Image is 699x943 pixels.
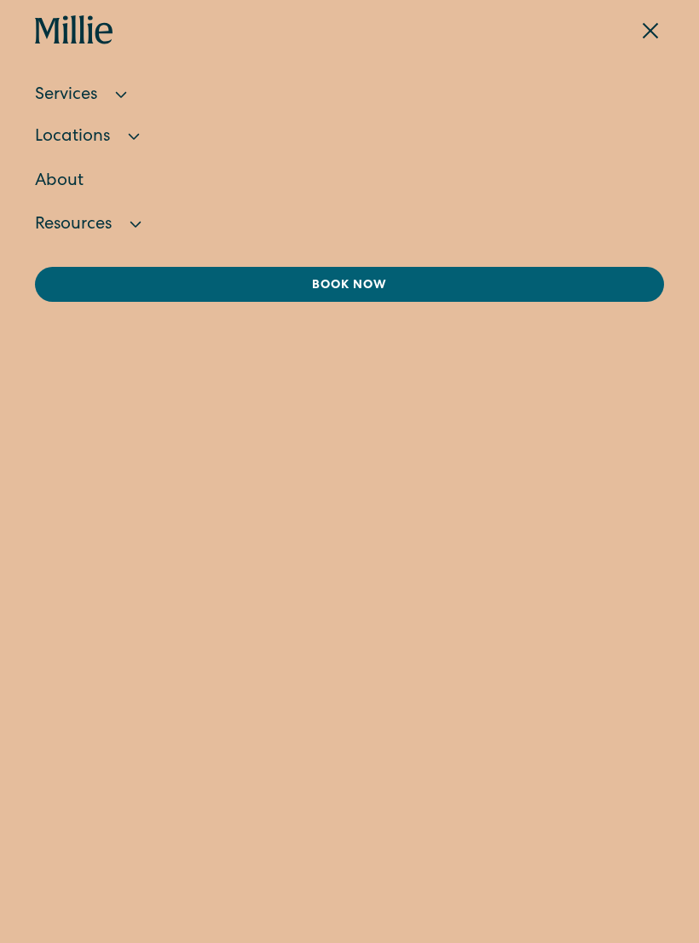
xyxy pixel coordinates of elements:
[35,267,664,302] a: Book now
[35,119,664,157] div: Locations
[52,277,647,295] div: Book now
[630,10,664,51] div: menu
[35,87,97,105] div: Services
[35,129,110,147] div: Locations
[35,15,113,46] a: home
[35,217,112,234] div: Resources
[35,206,664,245] div: Resources
[35,159,664,205] a: About
[35,77,664,115] div: Services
